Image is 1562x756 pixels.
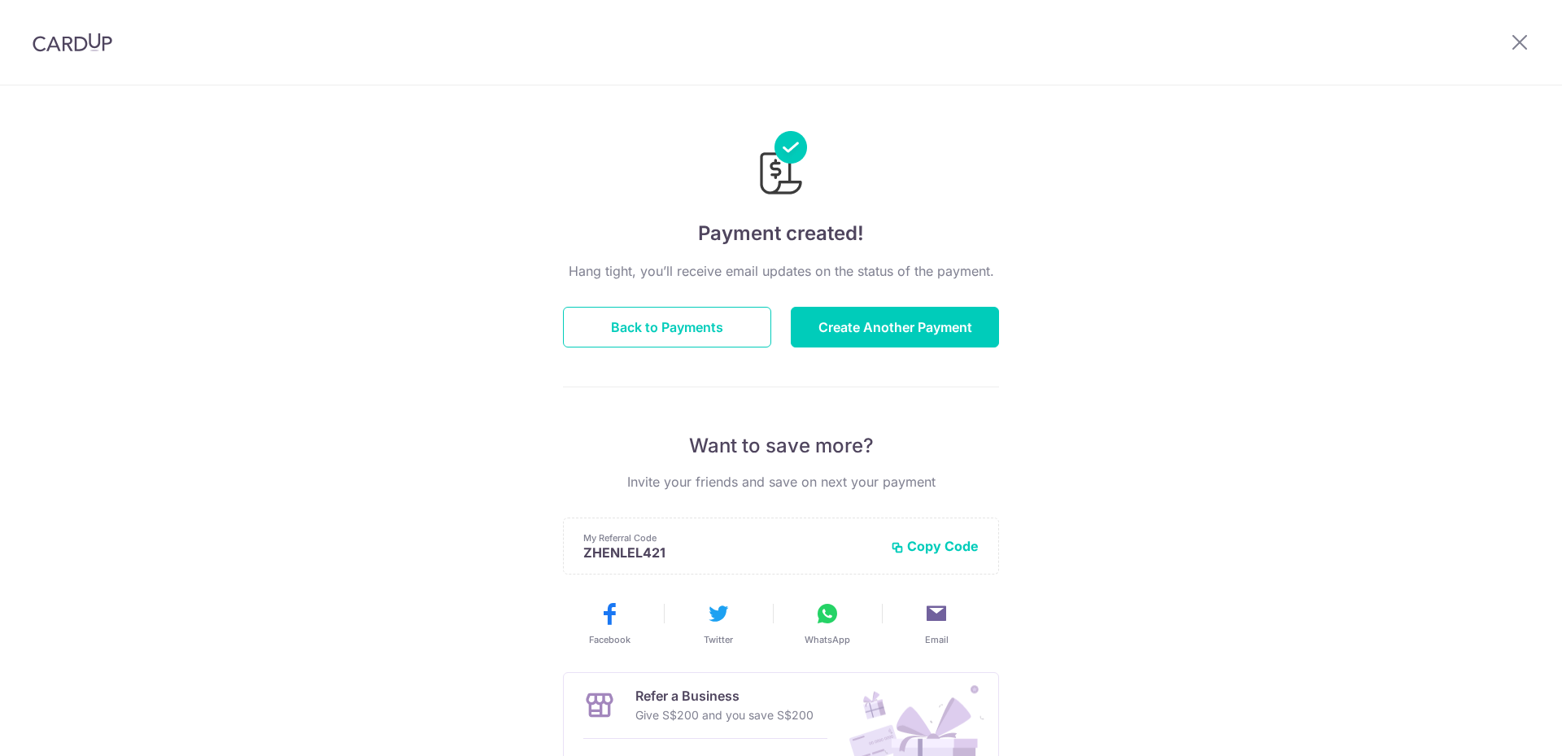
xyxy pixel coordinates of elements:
span: Facebook [589,633,630,646]
p: Want to save more? [563,433,999,459]
button: Copy Code [891,538,979,554]
button: Facebook [561,601,657,646]
button: Create Another Payment [791,307,999,347]
img: CardUp [33,33,112,52]
button: Email [888,601,984,646]
span: WhatsApp [805,633,850,646]
p: Invite your friends and save on next your payment [563,472,999,492]
p: My Referral Code [583,531,878,544]
button: Back to Payments [563,307,771,347]
img: Payments [755,131,807,199]
span: Twitter [704,633,733,646]
p: Refer a Business [635,686,814,706]
button: WhatsApp [779,601,875,646]
span: Email [925,633,949,646]
p: Hang tight, you’ll receive email updates on the status of the payment. [563,261,999,281]
p: ZHENLEL421 [583,544,878,561]
button: Twitter [670,601,766,646]
h4: Payment created! [563,219,999,248]
p: Give S$200 and you save S$200 [635,706,814,725]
